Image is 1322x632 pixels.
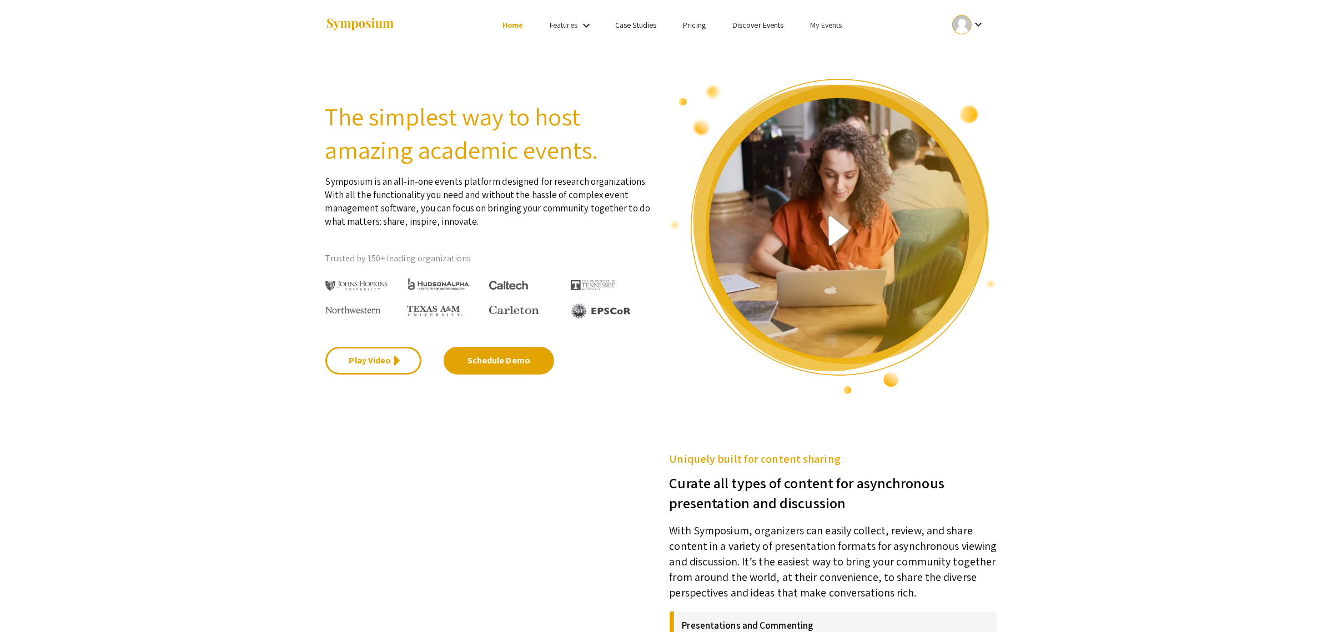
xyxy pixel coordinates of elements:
iframe: Chat [8,582,47,624]
img: The University of Tennessee [571,280,615,290]
img: HudsonAlpha [407,277,470,290]
h3: Curate all types of content for asynchronous presentation and discussion [670,467,997,513]
button: Expand account dropdown [941,12,997,37]
img: EPSCOR [571,303,632,319]
h2: The simplest way to host amazing academic events. [325,100,653,166]
a: Features [550,20,577,30]
img: video overview of Symposium [670,78,997,395]
a: Discover Events [732,20,784,30]
p: With Symposium, organizers can easily collect, review, and share content in a variety of presenta... [670,513,997,600]
img: Northwestern [325,306,381,313]
mat-icon: Expand Features list [580,19,593,32]
img: Caltech [489,281,528,290]
mat-icon: Expand account dropdown [972,18,985,31]
p: Trusted by 150+ leading organizations [325,250,653,267]
a: Play Video [325,347,421,375]
a: Home [502,20,523,30]
img: Symposium by ForagerOne [325,17,395,32]
p: Symposium is an all-in-one events platform designed for research organizations. With all the func... [325,166,653,228]
img: Johns Hopkins University [325,281,388,291]
img: Carleton [489,306,539,315]
h5: Uniquely built for content sharing [670,451,997,467]
a: My Events [810,20,842,30]
a: Pricing [683,20,706,30]
a: Case Studies [615,20,656,30]
h4: Presentations and Commenting [682,620,989,631]
a: Schedule Demo [444,347,554,375]
img: Texas A&M University [407,306,463,317]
